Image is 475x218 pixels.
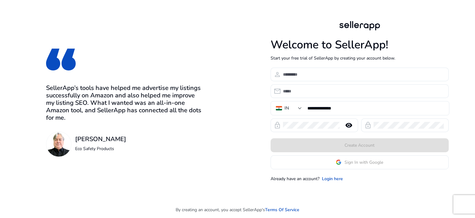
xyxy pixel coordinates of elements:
span: lock [364,122,372,129]
a: Terms Of Service [265,207,299,213]
p: Eco Safety Products [75,145,126,152]
h1: Welcome to SellerApp! [271,38,449,51]
div: IN [285,105,289,112]
p: Already have an account? [271,176,319,182]
p: Start your free trial of SellerApp by creating your account below. [271,55,449,61]
span: lock [274,122,281,129]
a: Login here [322,176,343,182]
h3: SellerApp’s tools have helped me advertise my listings successfully on Amazon and also helped me ... [46,84,204,122]
mat-icon: remove_red_eye [341,122,356,129]
h3: [PERSON_NAME] [75,136,126,143]
span: email [274,87,281,95]
span: person [274,71,281,78]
